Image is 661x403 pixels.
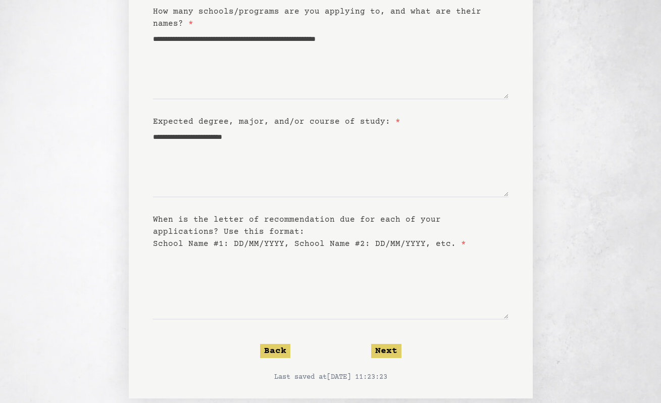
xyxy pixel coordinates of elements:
[371,344,401,358] button: Next
[153,7,481,28] label: How many schools/programs are you applying to, and what are their names?
[260,344,290,358] button: Back
[153,372,509,382] p: Last saved at [DATE] 11:23:23
[153,117,400,126] label: Expected degree, major, and/or course of study:
[153,215,466,248] label: When is the letter of recommendation due for each of your applications? Use this format: School N...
